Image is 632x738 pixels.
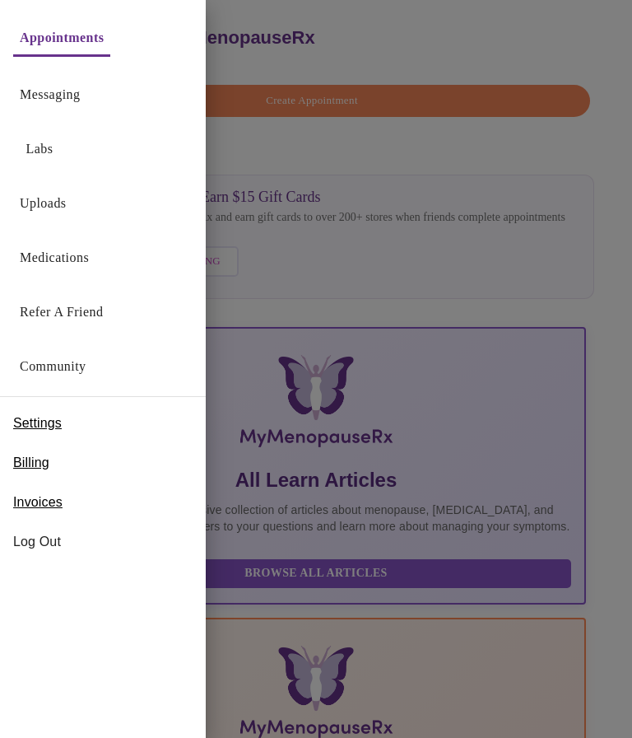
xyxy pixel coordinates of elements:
button: Appointments [13,21,110,57]
a: Messaging [20,83,80,106]
a: Appointments [20,26,104,49]
a: Settings [13,410,62,437]
a: Refer a Friend [20,301,104,324]
span: Billing [13,453,49,473]
span: Settings [13,413,62,433]
a: Invoices [13,489,63,516]
a: Labs [26,138,53,161]
button: Messaging [13,78,86,111]
span: Invoices [13,493,63,512]
button: Community [13,350,93,383]
span: Log Out [13,532,193,552]
a: Medications [20,246,89,269]
button: Labs [13,133,66,166]
a: Billing [13,450,49,476]
button: Medications [13,241,95,274]
a: Community [20,355,86,378]
button: Uploads [13,187,73,220]
a: Uploads [20,192,67,215]
button: Refer a Friend [13,296,110,329]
